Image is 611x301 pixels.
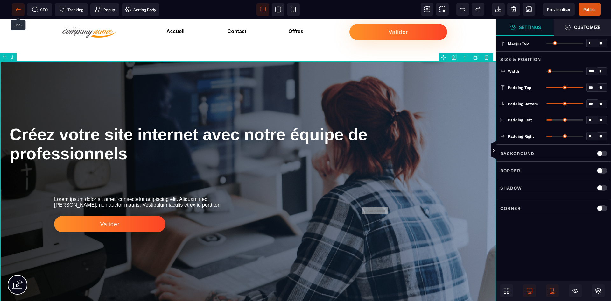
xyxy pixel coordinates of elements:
[436,3,449,16] span: Screenshot
[508,41,529,46] span: Margin Top
[288,8,349,17] h3: Offres
[496,19,554,36] span: Settings
[592,284,605,297] span: Open Layers
[523,284,536,297] span: Desktop Only
[508,134,534,139] span: Padding Right
[508,85,531,90] span: Padding Top
[543,3,575,16] span: Preview
[166,8,228,17] h3: Accueil
[500,204,521,212] p: Corner
[500,184,522,192] p: Shadow
[58,5,122,20] img: 0e46401d7cf1cabc84698d50b6b0ba7f_Capture_d_%C3%A9cran_2023-08-07_120320-removebg-preview.png
[500,150,534,157] p: Background
[125,6,156,13] span: Setting Body
[32,6,48,13] span: SEO
[546,284,559,297] span: Mobile Only
[54,197,165,213] button: Valider
[228,8,289,17] h3: Contact
[500,284,513,297] span: Open Blocks
[54,176,308,190] text: Lorem ipsum dolor sit amet, consectetur adipiscing elit. Aliquam nec [PERSON_NAME], non auctor ma...
[496,51,611,63] div: Size & Position
[10,103,487,147] h1: Créez votre site internet avec notre équipe de professionnels
[519,25,541,30] strong: Settings
[583,7,596,12] span: Publier
[508,101,538,106] span: Padding Bottom
[569,284,582,297] span: Hide/Show Block
[508,118,532,123] span: Padding Left
[349,5,447,21] button: Valider
[574,25,600,30] strong: Customize
[547,7,571,12] span: Previsualiser
[500,167,521,175] p: Border
[421,3,433,16] span: View components
[59,6,83,13] span: Tracking
[95,6,115,13] span: Popup
[508,69,519,74] span: Width
[554,19,611,36] span: Open Style Manager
